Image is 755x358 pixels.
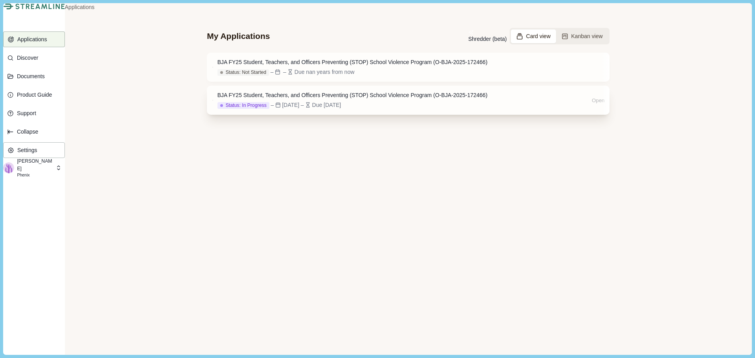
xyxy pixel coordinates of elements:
div: – [271,101,274,109]
a: Applications [65,3,95,11]
img: profile picture [3,162,14,173]
img: Streamline Climate Logo [3,3,13,9]
p: Collapse [14,129,38,135]
div: Due [DATE] [312,101,341,109]
button: Product Guide [3,87,64,103]
button: Support [3,105,64,121]
div: My Applications [207,31,270,42]
button: Status: Not Started [217,69,269,76]
button: Open [592,96,605,104]
p: [PERSON_NAME] [17,158,53,172]
p: Documents [14,73,45,80]
button: Shredder (beta) [468,29,507,43]
button: Card view [511,29,556,43]
div: – [301,101,304,109]
div: Status: In Progress [220,102,267,109]
button: Discover [3,50,64,66]
p: Product Guide [14,92,52,98]
div: BJA FY25 Student, Teachers, and Officers Preventing (STOP) School Violence Program (O-BJA-2025-17... [217,91,488,99]
div: – [283,68,286,76]
button: Applications [3,31,64,47]
div: [DATE] [282,101,299,109]
a: BJA FY25 Student, Teachers, and Officers Preventing (STOP) School Violence Program (O-BJA-2025-17... [207,86,610,115]
div: – [271,68,274,76]
div: BJA FY25 Student, Teachers, and Officers Preventing (STOP) School Violence Program (O-BJA-2025-17... [217,58,488,66]
p: Discover [14,55,38,61]
button: Status: In Progress [217,102,269,109]
img: Streamline Climate Logo [15,4,65,9]
p: Support [14,110,36,117]
button: Kanban view [556,29,608,43]
button: Settings [3,142,64,158]
div: Status: Not Started [220,69,267,76]
p: Phenix [17,172,53,178]
div: Due nan years from now [295,68,355,76]
button: Expand [3,124,64,140]
p: Applications [15,36,47,43]
a: BJA FY25 Student, Teachers, and Officers Preventing (STOP) School Violence Program (O-BJA-2025-17... [207,53,610,82]
p: Settings [15,147,37,154]
a: Streamline Climate LogoStreamline Climate Logo [3,3,64,9]
button: Documents [3,68,64,84]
